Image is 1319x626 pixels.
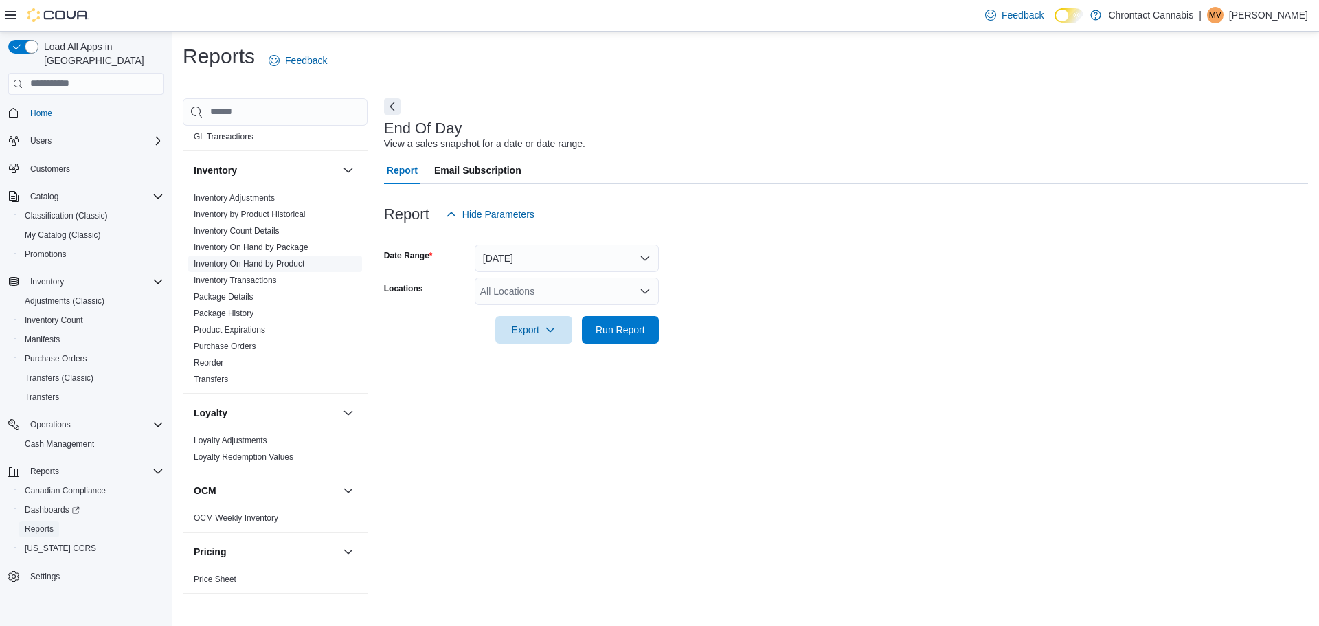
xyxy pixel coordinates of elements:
[263,47,332,74] a: Feedback
[25,104,164,122] span: Home
[285,54,327,67] span: Feedback
[194,358,223,368] a: Reorder
[194,259,304,269] a: Inventory On Hand by Product
[19,208,113,224] a: Classification (Classic)
[30,419,71,430] span: Operations
[19,331,65,348] a: Manifests
[1199,7,1202,23] p: |
[3,462,169,481] button: Reports
[19,208,164,224] span: Classification (Classic)
[19,482,111,499] a: Canadian Compliance
[19,436,164,452] span: Cash Management
[194,209,306,220] span: Inventory by Product Historical
[25,210,108,221] span: Classification (Classic)
[38,40,164,67] span: Load All Apps in [GEOGRAPHIC_DATA]
[194,574,236,584] a: Price Sheet
[14,225,169,245] button: My Catalog (Classic)
[19,370,99,386] a: Transfers (Classic)
[19,389,164,405] span: Transfers
[183,43,255,70] h1: Reports
[25,160,164,177] span: Customers
[19,350,93,367] a: Purchase Orders
[194,406,227,420] h3: Loyalty
[194,308,253,319] span: Package History
[340,482,357,499] button: OCM
[194,292,253,302] a: Package Details
[25,524,54,535] span: Reports
[8,98,164,623] nav: Complex example
[3,131,169,150] button: Users
[194,341,256,352] span: Purchase Orders
[14,500,169,519] a: Dashboards
[25,230,101,241] span: My Catalog (Classic)
[194,574,236,585] span: Price Sheet
[14,539,169,558] button: [US_STATE] CCRS
[194,192,275,203] span: Inventory Adjustments
[462,208,534,221] span: Hide Parameters
[19,312,89,328] a: Inventory Count
[384,206,429,223] h3: Report
[194,374,228,385] span: Transfers
[19,246,164,262] span: Promotions
[1002,8,1044,22] span: Feedback
[19,436,100,452] a: Cash Management
[194,325,265,335] a: Product Expirations
[194,513,278,524] span: OCM Weekly Inventory
[25,416,76,433] button: Operations
[183,190,368,393] div: Inventory
[194,243,308,252] a: Inventory On Hand by Package
[19,331,164,348] span: Manifests
[3,566,169,586] button: Settings
[30,276,64,287] span: Inventory
[19,540,102,557] a: [US_STATE] CCRS
[434,157,521,184] span: Email Subscription
[19,293,164,309] span: Adjustments (Classic)
[19,389,65,405] a: Transfers
[19,227,164,243] span: My Catalog (Classic)
[3,187,169,206] button: Catalog
[440,201,540,228] button: Hide Parameters
[384,98,401,115] button: Next
[25,504,80,515] span: Dashboards
[19,312,164,328] span: Inventory Count
[495,316,572,344] button: Export
[25,485,106,496] span: Canadian Compliance
[340,544,357,560] button: Pricing
[25,161,76,177] a: Customers
[194,484,216,498] h3: OCM
[194,131,253,142] span: GL Transactions
[384,137,585,151] div: View a sales snapshot for a date or date range.
[25,105,58,122] a: Home
[25,273,164,290] span: Inventory
[14,434,169,454] button: Cash Management
[980,1,1049,29] a: Feedback
[25,568,164,585] span: Settings
[25,372,93,383] span: Transfers (Classic)
[30,571,60,582] span: Settings
[194,275,277,286] span: Inventory Transactions
[19,521,164,537] span: Reports
[14,349,169,368] button: Purchase Orders
[1209,7,1221,23] span: MV
[19,246,72,262] a: Promotions
[1108,7,1193,23] p: Chrontact Cannabis
[14,481,169,500] button: Canadian Compliance
[30,164,70,175] span: Customers
[194,132,253,142] a: GL Transactions
[25,416,164,433] span: Operations
[194,435,267,446] span: Loyalty Adjustments
[25,315,83,326] span: Inventory Count
[3,415,169,434] button: Operations
[384,120,462,137] h3: End Of Day
[194,452,293,462] a: Loyalty Redemption Values
[25,543,96,554] span: [US_STATE] CCRS
[14,311,169,330] button: Inventory Count
[25,188,164,205] span: Catalog
[582,316,659,344] button: Run Report
[384,250,433,261] label: Date Range
[194,342,256,351] a: Purchase Orders
[25,133,164,149] span: Users
[3,272,169,291] button: Inventory
[1229,7,1308,23] p: [PERSON_NAME]
[194,276,277,285] a: Inventory Transactions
